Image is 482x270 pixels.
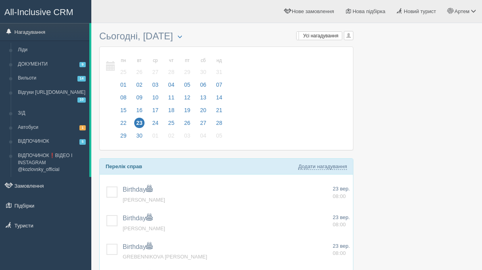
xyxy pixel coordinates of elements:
h3: Сьогодні, [DATE] [99,31,353,43]
a: 01 [148,131,163,144]
a: 02 [164,131,179,144]
span: 01 [118,80,129,90]
a: 25 [164,118,179,131]
span: [PERSON_NAME] [123,197,165,203]
a: сб 30 [196,53,211,80]
a: 01 [116,80,131,93]
a: Birthday [123,243,152,250]
span: Усі нагадування [303,33,339,39]
a: Додати нагадування [298,163,347,170]
span: 9 [79,62,86,67]
small: пт [182,57,193,64]
span: 29 [182,67,193,77]
span: 10 [77,97,86,103]
a: 03 [148,80,163,93]
span: 02 [166,130,177,141]
a: 15 [116,106,131,118]
span: 25 [118,67,129,77]
span: 20 [198,105,208,115]
small: сб [198,57,208,64]
span: 06 [198,80,208,90]
span: 04 [166,80,177,90]
a: 17 [148,106,163,118]
small: ср [150,57,160,64]
span: 18 [166,105,177,115]
a: 23 вер. 08:00 [333,214,350,229]
span: [PERSON_NAME] [123,225,165,231]
span: 27 [198,118,208,128]
span: 30 [134,130,145,141]
a: 13 [196,93,211,106]
span: Birthday [123,215,152,221]
a: 04 [164,80,179,93]
span: 26 [182,118,193,128]
span: 12 [182,92,193,103]
span: 08:00 [333,193,346,199]
a: 06 [196,80,211,93]
a: 05 [180,80,195,93]
small: пн [118,57,129,64]
a: 18 [164,106,179,118]
span: 23 [134,118,145,128]
span: 14 [214,92,224,103]
span: 22 [118,118,129,128]
a: вт 26 [132,53,147,80]
span: Нова підбірка [353,8,386,14]
a: ВІДПОЧИНОК5 [14,134,89,149]
a: пт 29 [180,53,195,80]
a: 30 [132,131,147,144]
small: вт [134,57,145,64]
a: нд 31 [212,53,225,80]
span: 19 [182,105,193,115]
a: Ліди [14,43,89,57]
small: чт [166,57,177,64]
span: 30 [198,67,208,77]
a: 19 [180,106,195,118]
a: 22 [116,118,131,131]
span: 21 [214,105,224,115]
span: 23 вер. [333,243,350,249]
span: 15 [118,105,129,115]
span: 25 [166,118,177,128]
span: 07 [214,80,224,90]
span: 26 [134,67,145,77]
span: 16 [134,105,145,115]
span: 02 [134,80,145,90]
span: 03 [182,130,193,141]
span: 27 [150,67,160,77]
a: Birthday [123,186,152,193]
a: ср 27 [148,53,163,80]
a: 23 вер. 08:00 [333,185,350,200]
span: 04 [198,130,208,141]
span: 28 [214,118,224,128]
span: 13 [198,92,208,103]
span: 28 [166,67,177,77]
small: нд [214,57,224,64]
span: 11 [166,92,177,103]
a: 10 [148,93,163,106]
a: чт 28 [164,53,179,80]
a: 27 [196,118,211,131]
a: GREBENNIKOVA [PERSON_NAME] [123,254,207,260]
a: 24 [148,118,163,131]
span: 01 [150,130,160,141]
a: 09 [132,93,147,106]
a: All-Inclusive CRM [0,0,91,22]
a: З/Д [14,106,89,120]
a: Відгуки [URL][DOMAIN_NAME]10 [14,85,89,106]
span: 31 [214,67,224,77]
span: 1 [79,125,86,130]
span: 05 [214,130,224,141]
a: 11 [164,93,179,106]
a: 21 [212,106,225,118]
a: 26 [180,118,195,131]
a: 23 [132,118,147,131]
span: 09 [134,92,145,103]
a: 23 вер. 08:00 [333,243,350,257]
span: 05 [182,80,193,90]
span: 08 [118,92,129,103]
span: 08:00 [333,250,346,256]
a: ДОКУМЕНТИ9 [14,57,89,72]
